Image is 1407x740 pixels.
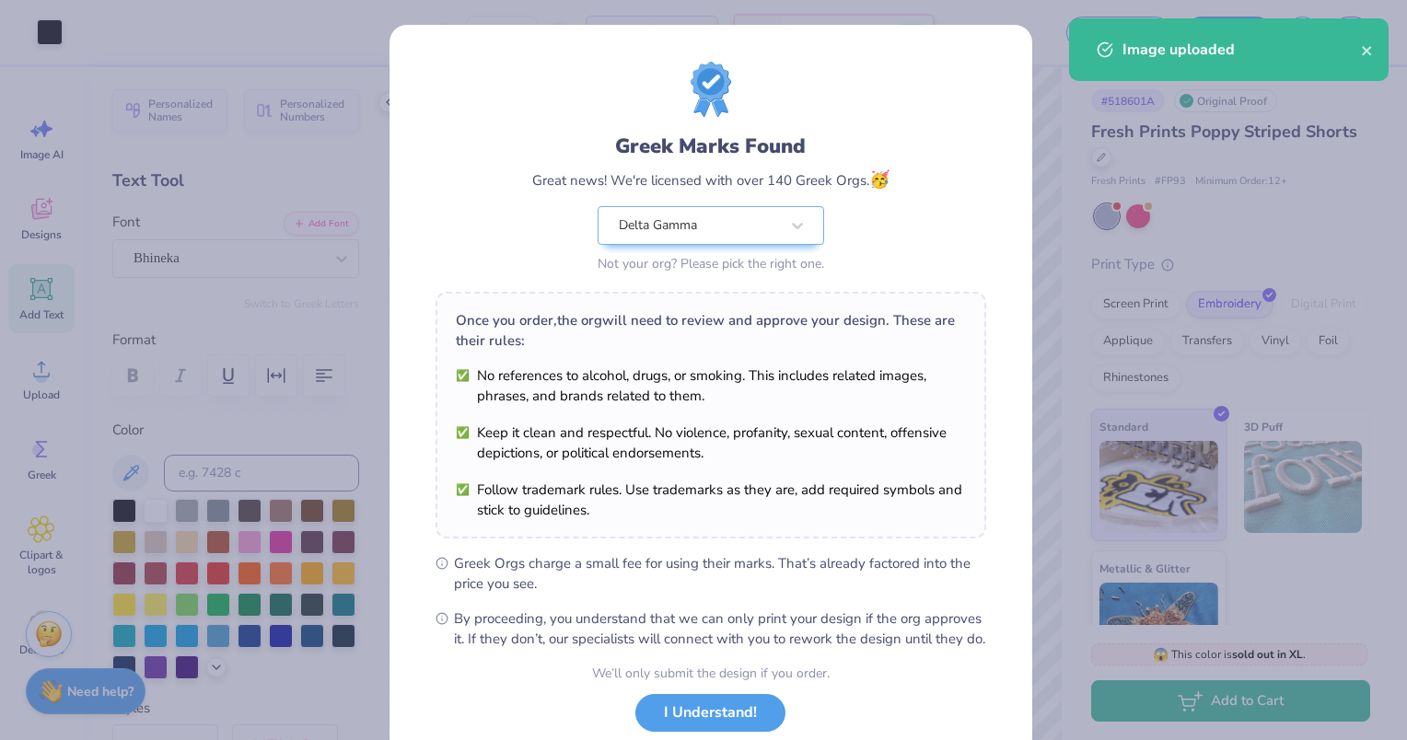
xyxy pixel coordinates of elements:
[456,480,966,520] li: Follow trademark rules. Use trademarks as they are, add required symbols and stick to guidelines.
[1361,39,1374,61] button: close
[456,365,966,406] li: No references to alcohol, drugs, or smoking. This includes related images, phrases, and brands re...
[598,254,824,273] div: Not your org? Please pick the right one.
[1122,39,1361,61] div: Image uploaded
[456,310,966,351] div: Once you order, the org will need to review and approve your design. These are their rules:
[635,694,785,732] button: I Understand!
[615,132,806,161] div: Greek Marks Found
[532,168,890,192] div: Great news! We're licensed with over 140 Greek Orgs.
[454,608,986,649] span: By proceeding, you understand that we can only print your design if the org approves it. If they ...
[454,553,986,594] span: Greek Orgs charge a small fee for using their marks. That’s already factored into the price you see.
[691,62,731,117] img: License badge
[869,168,890,191] span: 🥳
[592,664,830,683] div: We’ll only submit the design if you order.
[456,422,966,463] li: Keep it clean and respectful. No violence, profanity, sexual content, offensive depictions, or po...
